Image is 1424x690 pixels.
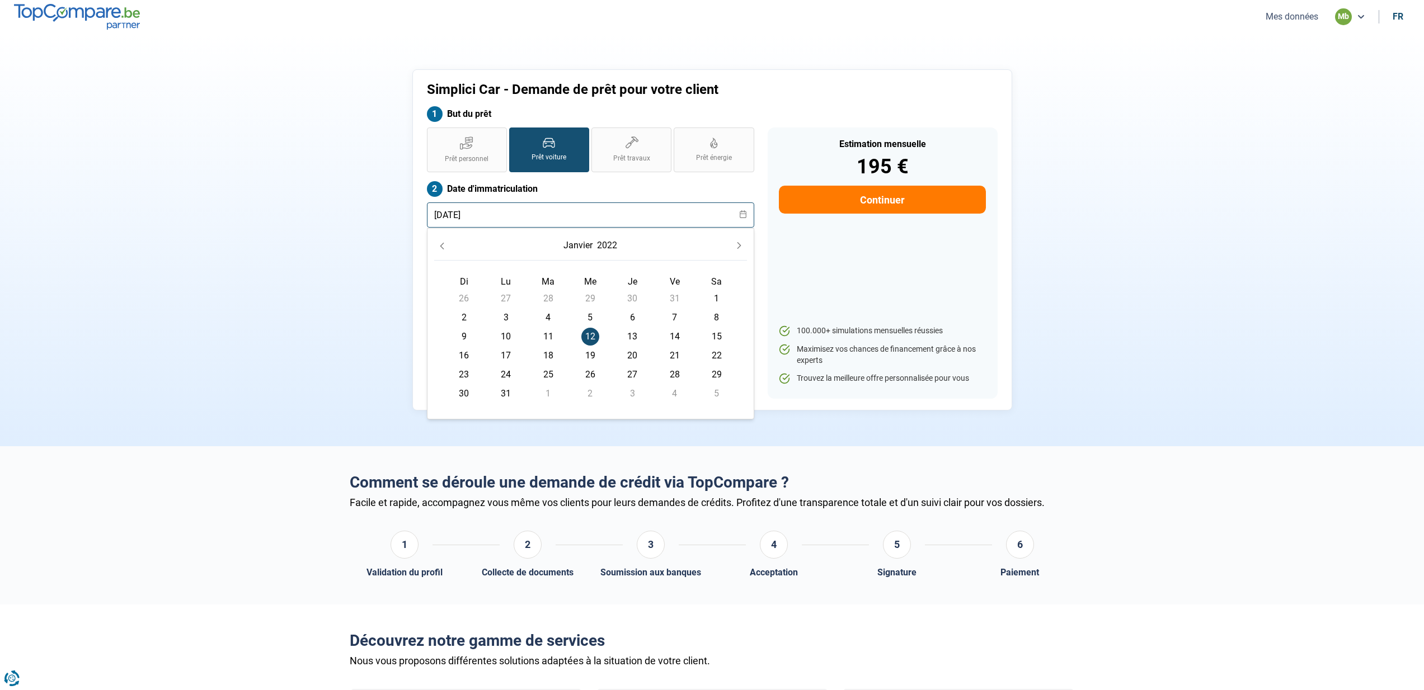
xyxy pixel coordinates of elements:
[527,327,569,346] td: 11
[443,365,485,384] td: 23
[581,366,599,384] span: 26
[350,655,1075,667] div: Nous vous proposons différentes solutions adaptées à la situation de votre client.
[434,238,450,253] button: Previous Month
[581,290,599,308] span: 29
[1335,8,1352,25] div: mb
[695,384,737,403] td: 5
[482,567,574,578] div: Collecte de documents
[539,366,557,384] span: 25
[623,347,641,365] span: 20
[623,290,641,308] span: 30
[581,385,599,403] span: 2
[695,365,737,384] td: 29
[455,385,473,403] span: 30
[708,328,726,346] span: 15
[581,309,599,327] span: 5
[654,365,695,384] td: 28
[1393,11,1403,22] div: fr
[485,327,527,346] td: 10
[708,309,726,327] span: 8
[455,347,473,365] span: 16
[443,308,485,327] td: 2
[760,531,788,559] div: 4
[1006,531,1034,559] div: 6
[443,384,485,403] td: 30
[445,154,488,164] span: Prêt personnel
[708,385,726,403] span: 5
[623,309,641,327] span: 6
[497,309,515,327] span: 3
[654,384,695,403] td: 4
[708,290,726,308] span: 1
[427,82,852,98] h1: Simplici Car - Demande de prêt pour votre client
[569,327,611,346] td: 12
[877,567,917,578] div: Signature
[584,276,596,287] span: Me
[612,289,654,308] td: 30
[427,106,754,122] label: But du prêt
[350,497,1075,508] div: Facile et rapide, accompagnez vous même vos clients pour leurs demandes de crédits. Profitez d'un...
[539,328,557,346] span: 11
[779,186,985,214] button: Continuer
[695,308,737,327] td: 8
[666,290,684,308] span: 31
[539,385,557,403] span: 1
[443,346,485,365] td: 16
[623,366,641,384] span: 27
[14,4,140,29] img: TopCompare.be
[581,328,599,346] span: 12
[637,531,665,559] div: 3
[654,346,695,365] td: 21
[497,290,515,308] span: 27
[391,531,419,559] div: 1
[350,631,1075,650] h2: Découvrez notre gamme de services
[612,384,654,403] td: 3
[711,276,722,287] span: Sa
[666,366,684,384] span: 28
[350,473,1075,492] h2: Comment se déroule une demande de crédit via TopCompare ?
[455,309,473,327] span: 2
[569,365,611,384] td: 26
[569,308,611,327] td: 5
[455,366,473,384] span: 23
[427,228,754,419] div: Choose Date
[1000,567,1039,578] div: Paiement
[666,328,684,346] span: 14
[532,153,566,162] span: Prêt voiture
[779,140,985,149] div: Estimation mensuelle
[654,289,695,308] td: 31
[595,235,619,256] button: Choose Year
[623,385,641,403] span: 3
[670,276,680,287] span: Ve
[581,347,599,365] span: 19
[501,276,511,287] span: Lu
[654,308,695,327] td: 7
[628,276,637,287] span: Je
[779,325,985,337] li: 100.000+ simulations mensuelles réussies
[1262,11,1322,22] button: Mes données
[485,308,527,327] td: 3
[527,308,569,327] td: 4
[460,276,468,287] span: Di
[527,384,569,403] td: 1
[455,290,473,308] span: 26
[527,289,569,308] td: 28
[666,347,684,365] span: 21
[561,235,595,256] button: Choose Month
[497,347,515,365] span: 17
[497,328,515,346] span: 10
[427,181,754,197] label: Date d'immatriculation
[779,373,985,384] li: Trouvez la meilleure offre personnalisée pour vous
[497,385,515,403] span: 31
[612,308,654,327] td: 6
[569,289,611,308] td: 29
[485,365,527,384] td: 24
[527,346,569,365] td: 18
[612,346,654,365] td: 20
[443,327,485,346] td: 9
[654,327,695,346] td: 14
[708,366,726,384] span: 29
[695,346,737,365] td: 22
[539,309,557,327] span: 4
[485,289,527,308] td: 27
